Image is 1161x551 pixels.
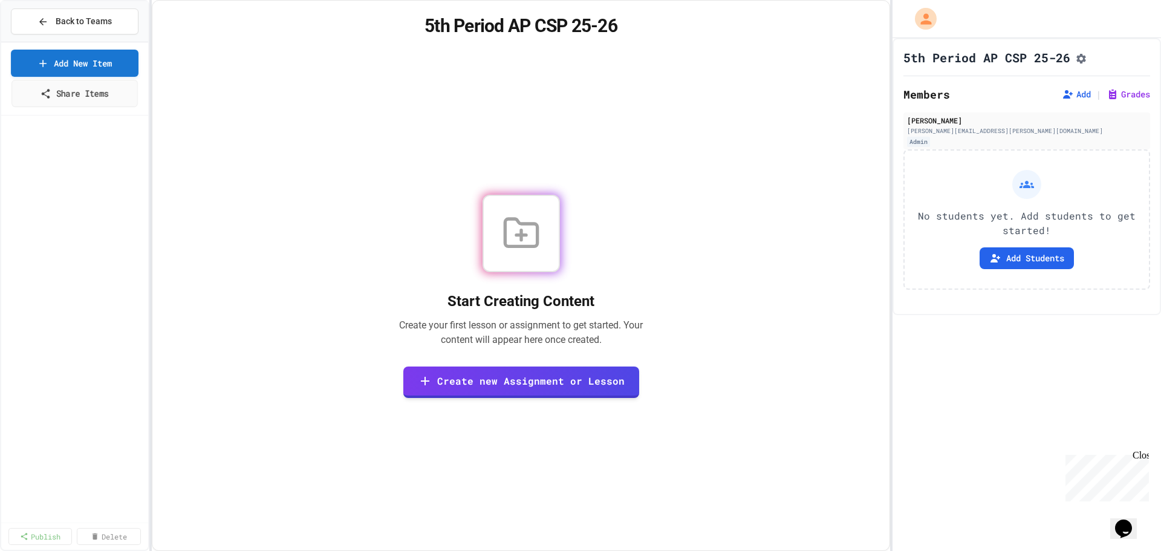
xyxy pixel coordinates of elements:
[77,528,140,545] a: Delete
[11,50,138,77] a: Add New Item
[980,247,1074,269] button: Add Students
[1110,503,1149,539] iframe: chat widget
[386,318,657,347] p: Create your first lesson or assignment to get started. Your content will appear here once created.
[11,8,138,34] button: Back to Teams
[386,292,657,311] h2: Start Creating Content
[1107,88,1150,100] button: Grades
[1096,87,1102,102] span: |
[907,137,930,147] div: Admin
[903,49,1070,66] h1: 5th Period AP CSP 25-26
[1062,88,1091,100] button: Add
[902,5,940,33] div: My Account
[907,126,1146,135] div: [PERSON_NAME][EMAIL_ADDRESS][PERSON_NAME][DOMAIN_NAME]
[11,80,137,107] a: Share Items
[403,367,639,398] a: Create new Assignment or Lesson
[1061,450,1149,501] iframe: chat widget
[56,15,112,28] span: Back to Teams
[907,115,1146,126] div: [PERSON_NAME]
[5,5,83,77] div: Chat with us now!Close
[903,86,950,103] h2: Members
[914,209,1139,238] p: No students yet. Add students to get started!
[167,15,876,37] h1: 5th Period AP CSP 25-26
[1075,50,1087,65] button: Assignment Settings
[8,528,72,545] a: Publish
